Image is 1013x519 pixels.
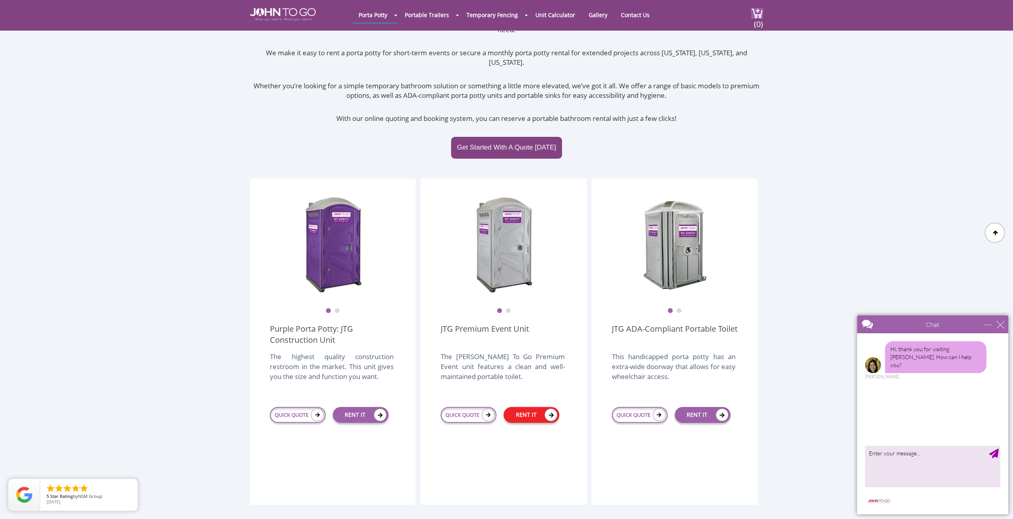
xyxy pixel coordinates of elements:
img: ADA Handicapped Accessible Unit [643,194,707,294]
a: Get Started With A Quote [DATE] [451,137,562,158]
span: by [47,494,131,500]
li:  [71,484,80,493]
img: Review Rating [16,487,32,503]
div: This handicapped porta potty has an extra-wide doorway that allows for easy wheelchair access. [611,352,735,390]
img: cart a [751,8,763,19]
button: 1 of 2 [668,308,673,314]
div: The [PERSON_NAME] To Go Premium Event unit features a clean and well-maintained portable toilet. [441,352,564,390]
img: JOHN to go [250,8,316,21]
span: Star Rating [50,493,73,499]
a: QUICK QUOTE [441,407,496,423]
a: Porta Potty [353,7,393,23]
p: We make it easy to rent a porta potty for short-term events or secure a monthly porta potty renta... [250,48,763,68]
a: RENT IT [333,407,388,423]
div: The highest quality construction restroom in the market. This unit gives you the size and functio... [270,352,394,390]
a: QUICK QUOTE [612,407,668,423]
a: JTG Premium Event Unit [441,323,529,346]
a: Gallery [583,7,613,23]
li:  [62,484,72,493]
button: 2 of 2 [334,308,340,314]
a: RENT IT [504,407,559,423]
span: [DATE] [47,499,61,505]
a: Temporary Fencing [461,7,524,23]
a: JTG ADA-Compliant Portable Toilet [611,323,737,346]
button: 1 of 2 [326,308,331,314]
a: RENT IT [675,407,730,423]
button: 2 of 2 [676,308,682,314]
a: Unit Calculator [529,7,581,23]
span: (0) [753,12,763,29]
p: With our online quoting and booking system, you can reserve a portable bathroom rental with just ... [250,114,763,123]
button: 2 of 2 [505,308,511,314]
li:  [46,484,55,493]
a: QUICK QUOTE [270,407,326,423]
span: 5 [47,493,49,499]
button: 1 of 2 [496,308,502,314]
iframe: Live Chat Box [852,311,1013,519]
a: Contact Us [615,7,656,23]
a: Portable Trailers [399,7,455,23]
a: Purple Porta Potty: JTG Construction Unit [270,323,396,346]
span: NSM Group [78,493,102,499]
li:  [54,484,64,493]
li:  [79,484,89,493]
p: Whether you’re looking for a simple temporary bathroom solution or something a little more elevat... [250,81,763,101]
